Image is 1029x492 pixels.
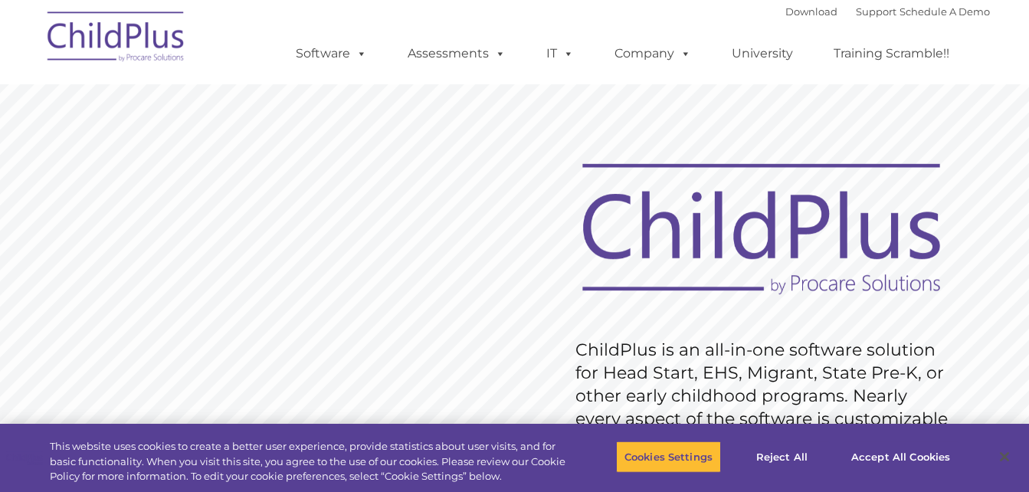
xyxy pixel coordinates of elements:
[988,440,1021,474] button: Close
[616,441,721,473] button: Cookies Settings
[716,38,808,69] a: University
[531,38,589,69] a: IT
[900,5,990,18] a: Schedule A Demo
[40,1,193,77] img: ChildPlus by Procare Solutions
[785,5,837,18] a: Download
[392,38,521,69] a: Assessments
[50,439,566,484] div: This website uses cookies to create a better user experience, provide statistics about user visit...
[734,441,830,473] button: Reject All
[856,5,896,18] a: Support
[818,38,965,69] a: Training Scramble!!
[280,38,382,69] a: Software
[599,38,706,69] a: Company
[785,5,990,18] font: |
[843,441,959,473] button: Accept All Cookies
